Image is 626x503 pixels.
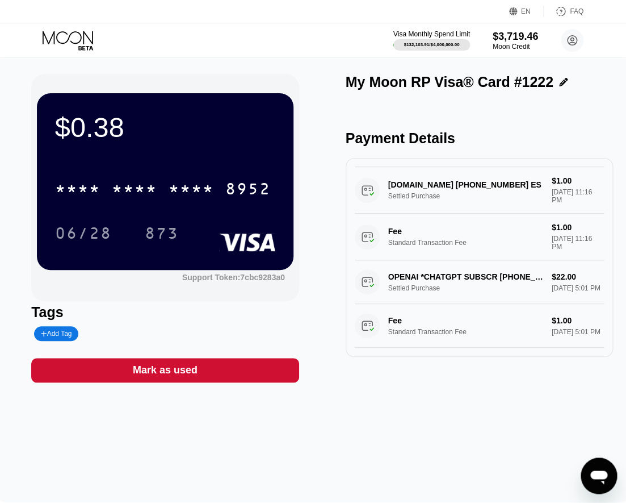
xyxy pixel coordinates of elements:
[31,304,299,321] div: Tags
[388,316,468,325] div: Fee
[552,235,604,251] div: [DATE] 11:16 PM
[346,130,613,147] div: Payment Details
[552,316,604,325] div: $1.00
[552,328,604,336] div: [DATE] 5:01 PM
[404,42,459,47] div: $132,103.91 / $4,000,000.00
[393,30,470,38] div: Visa Monthly Spend Limit
[570,7,583,15] div: FAQ
[388,239,473,247] div: Standard Transaction Fee
[509,6,544,17] div: EN
[182,273,285,282] div: Support Token:7cbc9283a0
[47,219,120,247] div: 06/28
[355,304,604,348] div: FeeStandard Transaction Fee$1.00[DATE] 5:01 PM
[581,458,617,494] iframe: Button to launch messaging window
[355,214,604,260] div: FeeStandard Transaction Fee$1.00[DATE] 11:16 PM
[493,31,538,43] div: $3,719.46
[393,30,470,51] div: Visa Monthly Spend Limit$132,103.91/$4,000,000.00
[182,273,285,282] div: Support Token: 7cbc9283a0
[521,7,531,15] div: EN
[388,328,473,336] div: Standard Transaction Fee
[55,111,275,143] div: $0.38
[225,181,271,199] div: 8952
[133,364,198,377] div: Mark as used
[388,227,468,236] div: Fee
[552,223,604,232] div: $1.00
[544,6,583,17] div: FAQ
[55,226,112,244] div: 06/28
[31,358,299,383] div: Mark as used
[493,43,538,51] div: Moon Credit
[493,31,538,51] div: $3,719.46Moon Credit
[41,330,72,338] div: Add Tag
[145,226,179,244] div: 873
[34,326,78,341] div: Add Tag
[136,219,187,247] div: 873
[346,74,553,90] div: My Moon RP Visa® Card #1222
